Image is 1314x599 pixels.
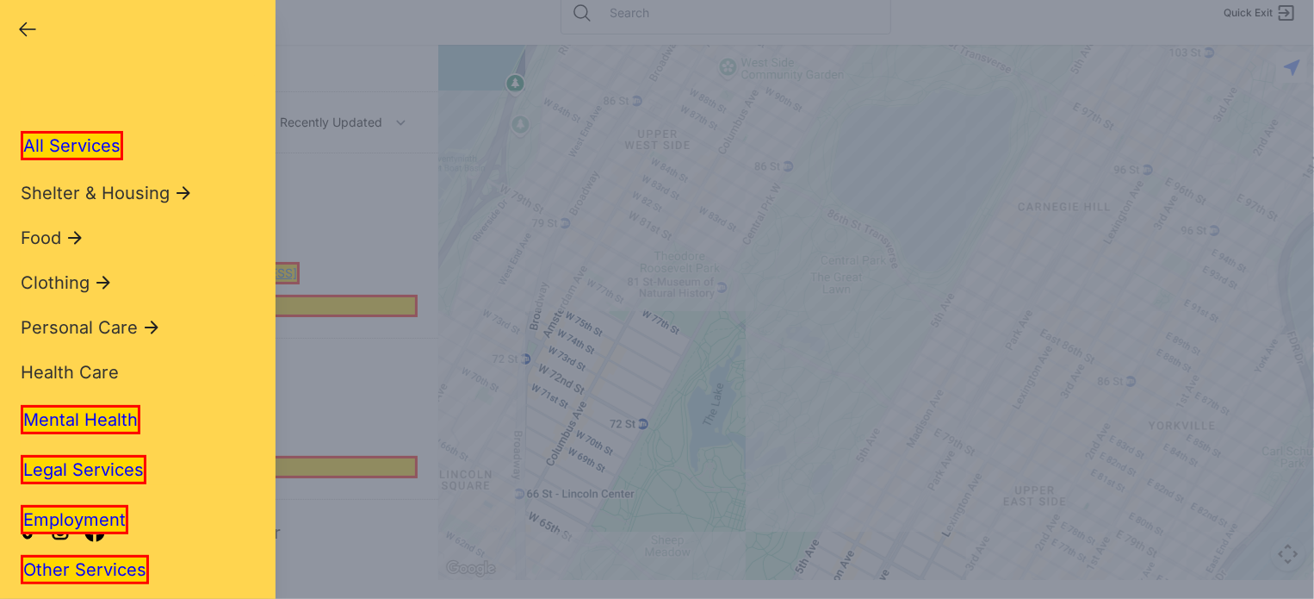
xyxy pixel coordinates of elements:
button: Clothing [21,271,114,295]
a: Mental Health [21,405,140,434]
span: Legal Services [23,459,144,480]
span: Shelter & Housing [21,181,170,205]
span: Other Services [23,559,146,580]
span: Health Care [21,362,119,383]
a: Legal Services [21,455,146,484]
span: Employment [23,509,126,530]
button: Shelter & Housing [21,181,194,205]
a: Employment [21,505,128,534]
span: Mental Health [23,409,138,430]
button: Food [21,226,85,250]
button: Personal Care [21,315,162,340]
a: Health Care [21,360,119,384]
span: Food [21,226,61,250]
span: All Services [23,135,121,156]
span: Personal Care [21,315,138,340]
a: All Services [21,131,123,160]
a: Other Services [21,555,149,584]
span: Clothing [21,271,90,295]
